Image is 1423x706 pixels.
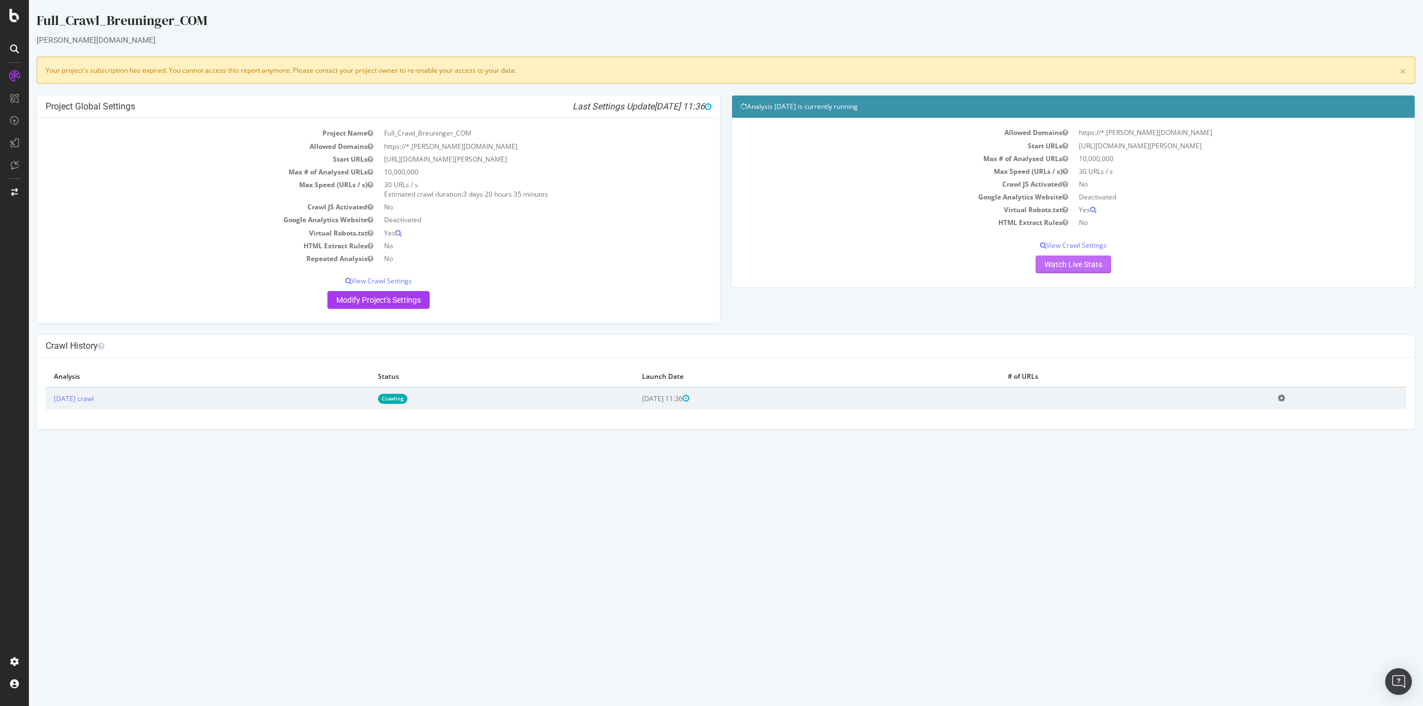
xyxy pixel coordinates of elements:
a: × [1371,66,1377,77]
td: Crawl JS Activated [711,178,1044,191]
span: [DATE] 11:36 [613,394,660,403]
td: Crawl JS Activated [17,201,350,213]
div: [PERSON_NAME][DOMAIN_NAME] [8,34,1386,46]
td: No [1044,178,1377,191]
a: Watch Live Stats [1007,256,1082,273]
h4: Analysis [DATE] is currently running [711,101,1377,112]
td: Full_Crawl_Breuninger_COM [350,127,683,139]
td: https://*.[PERSON_NAME][DOMAIN_NAME] [1044,126,1377,139]
td: No [1044,216,1377,229]
div: Open Intercom Messenger [1385,668,1412,695]
td: No [350,239,683,252]
td: Allowed Domains [17,140,350,153]
td: Max # of Analysed URLs [17,166,350,178]
a: [DATE] crawl [25,394,65,403]
td: No [350,201,683,213]
td: Start URLs [711,139,1044,152]
td: Start URLs [17,153,350,166]
td: 30 URLs / s Estimated crawl duration: [350,178,683,201]
a: Modify Project's Settings [298,291,401,309]
td: Repeated Analysis [17,252,350,265]
td: 10,000,000 [350,166,683,178]
td: Deactivated [350,213,683,226]
td: Max Speed (URLs / s) [17,178,350,201]
h4: Crawl History [17,341,1377,352]
td: HTML Extract Rules [711,216,1044,229]
th: Status [341,366,605,387]
span: [DATE] 11:36 [625,101,683,112]
h4: Project Global Settings [17,101,683,112]
th: Analysis [17,366,341,387]
td: Allowed Domains [711,126,1044,139]
div: Full_Crawl_Breuninger_COM [8,11,1386,34]
td: [URL][DOMAIN_NAME][PERSON_NAME] [1044,139,1377,152]
th: Launch Date [605,366,971,387]
td: Virtual Robots.txt [711,203,1044,216]
p: View Crawl Settings [711,241,1377,250]
td: Yes [350,227,683,239]
td: Max # of Analysed URLs [711,152,1044,165]
td: Max Speed (URLs / s) [711,165,1044,178]
i: Last Settings Update [544,101,683,112]
td: Project Name [17,127,350,139]
td: [URL][DOMAIN_NAME][PERSON_NAME] [350,153,683,166]
td: Google Analytics Website [711,191,1044,203]
td: 10,000,000 [1044,152,1377,165]
td: 30 URLs / s [1044,165,1377,178]
td: Google Analytics Website [17,213,350,226]
td: No [350,252,683,265]
div: Your project's subscription has expired. You cannot access this report anymore. Please contact yo... [8,57,1386,84]
span: 3 days 20 hours 35 minutes [434,189,519,199]
th: # of URLs [971,366,1241,387]
td: Yes [1044,203,1377,216]
a: Crawling [349,394,379,403]
td: Virtual Robots.txt [17,227,350,239]
p: View Crawl Settings [17,276,683,286]
td: Deactivated [1044,191,1377,203]
td: HTML Extract Rules [17,239,350,252]
td: https://*.[PERSON_NAME][DOMAIN_NAME] [350,140,683,153]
